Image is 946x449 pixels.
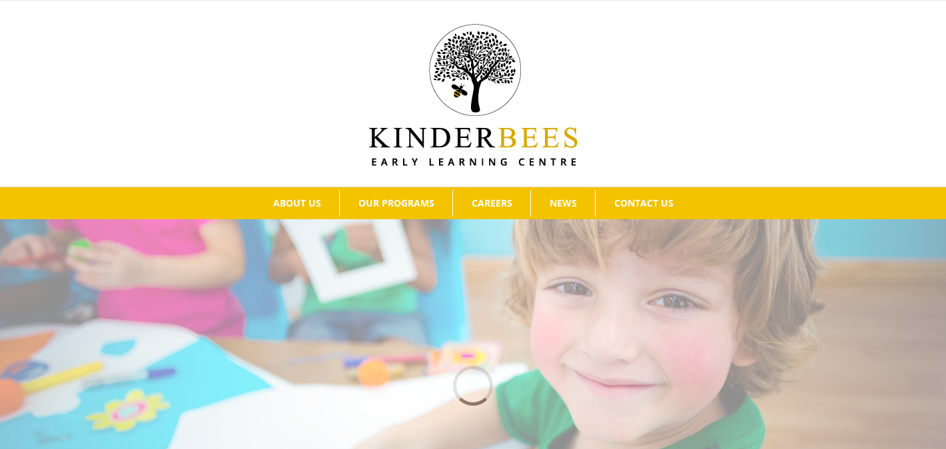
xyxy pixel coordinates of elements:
a: OUR PROGRAMS [340,190,452,217]
a: ABOUT US [254,190,339,217]
nav: Main Menu [20,187,926,219]
span: NEWS [550,199,577,208]
span: ABOUT US [273,199,321,208]
a: CAREERS [453,190,530,217]
span: OUR PROGRAMS [358,199,434,208]
span: CAREERS [472,199,512,208]
a: NEWS [531,190,595,217]
a: CONTACT US [596,190,692,217]
img: Kinder Bees Logo [369,24,578,166]
span: CONTACT US [614,199,674,208]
